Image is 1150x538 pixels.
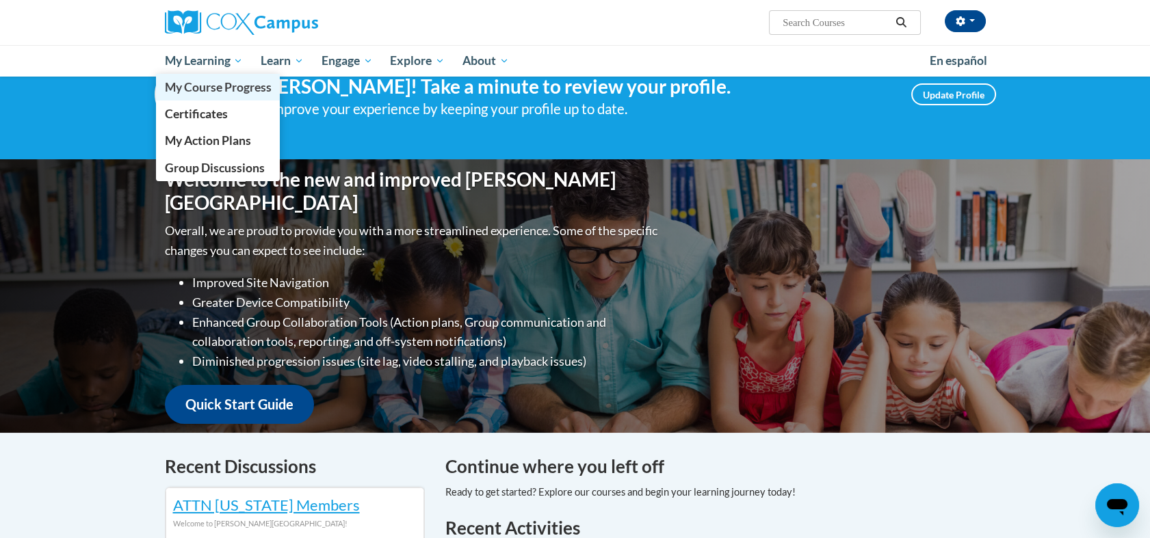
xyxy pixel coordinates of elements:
a: My Action Plans [156,127,280,154]
a: ATTN [US_STATE] Members [173,496,360,514]
div: Main menu [144,45,1006,77]
a: Cox Campus [165,10,425,35]
h4: Hi [PERSON_NAME]! Take a minute to review your profile. [237,75,891,98]
a: About [454,45,518,77]
p: Overall, we are proud to provide you with a more streamlined experience. Some of the specific cha... [165,221,661,260]
span: Explore [390,53,445,69]
span: My Course Progress [164,80,271,94]
img: Cox Campus [165,10,318,35]
iframe: Button to launch messaging window [1095,483,1139,527]
h4: Recent Discussions [165,453,425,480]
input: Search Courses [781,14,891,31]
li: Greater Device Compatibility [192,293,661,312]
li: Enhanced Group Collaboration Tools (Action plans, Group communication and collaboration tools, re... [192,312,661,352]
a: Quick Start Guide [165,385,314,424]
img: Profile Image [155,64,216,125]
span: En español [930,53,987,68]
button: Account Settings [945,10,986,32]
div: Help improve your experience by keeping your profile up to date. [237,98,891,120]
span: My Action Plans [164,133,250,148]
span: My Learning [164,53,243,69]
span: Engage [322,53,373,69]
h4: Continue where you left off [445,453,986,480]
a: My Learning [156,45,252,77]
li: Diminished progression issues (site lag, video stalling, and playback issues) [192,351,661,371]
div: Welcome to [PERSON_NAME][GEOGRAPHIC_DATA]! [173,516,417,531]
a: Group Discussions [156,154,280,181]
button: Search [891,14,911,31]
a: Learn [252,45,313,77]
a: Update Profile [911,83,996,105]
a: Engage [313,45,382,77]
span: Group Discussions [164,161,264,175]
h1: Welcome to the new and improved [PERSON_NAME][GEOGRAPHIC_DATA] [165,168,661,214]
li: Improved Site Navigation [192,273,661,293]
a: Explore [381,45,454,77]
span: Certificates [164,107,227,121]
span: Learn [261,53,304,69]
a: Certificates [156,100,280,127]
span: About [462,53,509,69]
a: En español [921,46,996,75]
a: My Course Progress [156,74,280,100]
